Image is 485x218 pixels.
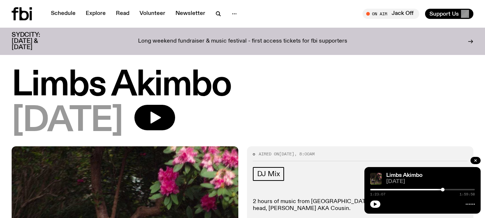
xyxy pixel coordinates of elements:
[135,9,170,19] a: Volunteer
[294,151,315,157] span: , 8:00am
[47,9,80,19] a: Schedule
[112,9,134,19] a: Read
[460,193,475,196] span: 1:59:58
[253,198,468,212] p: 2 hours of music from [GEOGRAPHIC_DATA]'s Moonshoe Label head, [PERSON_NAME] AKA Cousin.
[279,151,294,157] span: [DATE]
[363,9,419,19] button: On AirJack Off
[259,151,279,157] span: Aired on
[12,105,123,138] span: [DATE]
[253,167,284,181] a: DJ Mix
[386,179,475,185] span: [DATE]
[257,170,280,178] span: DJ Mix
[429,11,459,17] span: Support Us
[386,173,423,178] a: Limbs Akimbo
[425,9,473,19] button: Support Us
[138,38,347,45] p: Long weekend fundraiser & music festival - first access tickets for fbi supporters
[81,9,110,19] a: Explore
[12,69,473,102] h1: Limbs Akimbo
[370,173,382,185] img: Jackson sits at an outdoor table, legs crossed and gazing at a black and brown dog also sitting a...
[370,193,385,196] span: 1:23:07
[171,9,210,19] a: Newsletter
[12,32,58,51] h3: SYDCITY: [DATE] & [DATE]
